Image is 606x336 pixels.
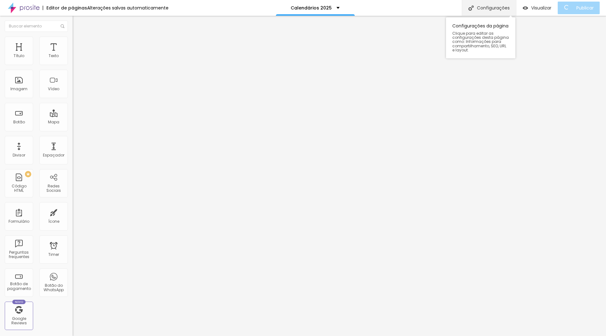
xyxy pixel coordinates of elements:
[9,219,29,224] div: Formulário
[48,252,59,257] div: Timer
[6,184,31,193] div: Código HTML
[48,120,59,124] div: Mapa
[6,316,31,326] div: Google Reviews
[13,120,25,124] div: Botão
[291,6,332,10] p: Calendários 2025
[523,5,528,11] img: view-1.svg
[531,5,551,10] span: Visualizar
[87,6,169,10] div: Alterações salvas automaticamente
[43,6,87,10] div: Editor de páginas
[446,17,515,58] div: Configurações da página
[43,153,64,157] div: Espaçador
[14,54,24,58] div: Título
[516,2,558,14] button: Visualizar
[13,153,25,157] div: Divisor
[61,24,64,28] img: Icone
[6,282,31,291] div: Botão de pagamento
[48,219,59,224] div: Ícone
[10,87,27,91] div: Imagem
[41,283,66,292] div: Botão do WhatsApp
[452,31,509,52] span: Clique para editar as configurações desta página como: Informações para compartilhamento, SEO, UR...
[73,16,606,336] iframe: Editor
[12,300,26,304] div: Novo
[48,87,59,91] div: Vídeo
[576,5,594,10] span: Publicar
[468,5,474,11] img: Icone
[41,184,66,193] div: Redes Sociais
[5,21,68,32] input: Buscar elemento
[49,54,59,58] div: Texto
[558,2,600,14] button: Publicar
[6,250,31,259] div: Perguntas frequentes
